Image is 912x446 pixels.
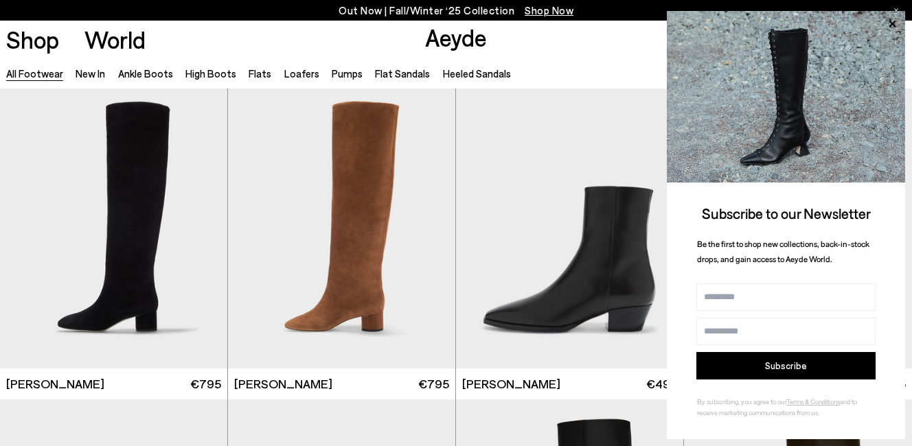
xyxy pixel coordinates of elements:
[339,2,573,19] p: Out Now | Fall/Winter ‘25 Collection
[375,67,430,80] a: Flat Sandals
[6,67,63,80] a: All Footwear
[118,67,173,80] a: Ankle Boots
[525,4,573,16] span: Navigate to /collections/new-in
[284,67,319,80] a: Loafers
[425,23,487,51] a: Aeyde
[228,83,455,368] img: Willa Suede Knee-High Boots
[697,397,786,406] span: By subscribing, you agree to our
[456,368,683,399] a: [PERSON_NAME] €495
[697,239,869,264] span: Be the first to shop new collections, back-in-stock drops, and gain access to Aeyde World.
[456,83,683,368] div: 1 / 6
[332,67,363,80] a: Pumps
[667,11,905,183] img: 2a6287a1333c9a56320fd6e7b3c4a9a9.jpg
[702,204,871,222] span: Subscribe to our Newsletter
[646,375,677,392] span: €495
[443,67,511,80] a: Heeled Sandals
[696,352,876,379] button: Subscribe
[228,368,455,399] a: [PERSON_NAME] €795
[84,27,146,51] a: World
[462,375,560,392] span: [PERSON_NAME]
[786,397,840,406] a: Terms & Conditions
[6,375,104,392] span: [PERSON_NAME]
[234,375,332,392] span: [PERSON_NAME]
[185,67,236,80] a: High Boots
[456,83,683,368] img: Baba Pointed Cowboy Boots
[456,83,683,368] a: Next slide Previous slide
[76,67,105,80] a: New In
[190,375,221,392] span: €795
[418,375,449,392] span: €795
[249,67,271,80] a: Flats
[6,27,59,51] a: Shop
